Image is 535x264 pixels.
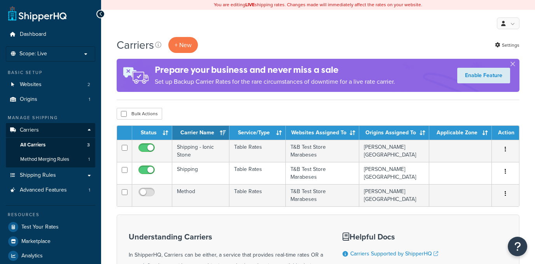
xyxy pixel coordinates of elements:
[20,31,46,38] span: Dashboard
[6,138,95,152] a: All Carriers 3
[350,250,438,258] a: Carriers Supported by ShipperHQ
[6,152,95,167] a: Method Merging Rules 1
[117,59,155,92] img: ad-rules-rateshop-fe6ec290ccb7230408bd80ed9643f0289d75e0ffd9eb532fc0e269fcd187b520.png
[89,187,90,194] span: 1
[6,183,95,197] a: Advanced Features 1
[6,152,95,167] li: Method Merging Rules
[359,126,429,140] th: Origins Assigned To: activate to sort column ascending
[6,123,95,137] a: Carriers
[88,156,90,163] span: 1
[117,37,154,53] h1: Carriers
[359,184,429,206] td: [PERSON_NAME][GEOGRAPHIC_DATA]
[6,183,95,197] li: Advanced Features
[132,126,172,140] th: Status: activate to sort column ascending
[21,238,51,245] span: Marketplace
[492,126,519,140] th: Action
[6,234,95,248] a: Marketplace
[6,77,95,92] a: Websites 2
[229,126,286,140] th: Service/Type: activate to sort column ascending
[359,140,429,162] td: [PERSON_NAME][GEOGRAPHIC_DATA]
[87,142,90,148] span: 3
[229,184,286,206] td: Table Rates
[20,142,45,148] span: All Carriers
[6,92,95,107] li: Origins
[21,253,43,259] span: Analytics
[117,108,162,120] button: Bulk Actions
[19,51,47,57] span: Scope: Live
[172,162,229,184] td: Shipping
[245,1,255,8] b: LIVE
[229,140,286,162] td: Table Rates
[6,27,95,42] a: Dashboard
[6,92,95,107] a: Origins 1
[6,249,95,263] a: Analytics
[168,37,198,53] button: + New
[172,184,229,206] td: Method
[6,77,95,92] li: Websites
[172,126,229,140] th: Carrier Name: activate to sort column ascending
[286,126,359,140] th: Websites Assigned To: activate to sort column ascending
[508,237,527,256] button: Open Resource Center
[6,69,95,76] div: Basic Setup
[286,140,359,162] td: T&B Test Store Marabeses
[229,162,286,184] td: Table Rates
[6,123,95,167] li: Carriers
[20,127,39,134] span: Carriers
[89,96,90,103] span: 1
[343,232,444,241] h3: Helpful Docs
[457,68,510,83] a: Enable Feature
[20,187,67,194] span: Advanced Features
[87,81,90,88] span: 2
[286,162,359,184] td: T&B Test Store Marabeses
[8,6,66,21] a: ShipperHQ Home
[6,211,95,218] div: Resources
[129,232,323,241] h3: Understanding Carriers
[20,81,42,88] span: Websites
[6,220,95,234] a: Test Your Rates
[155,76,395,87] p: Set up Backup Carrier Rates for the rare circumstances of downtime for a live rate carrier.
[6,138,95,152] li: All Carriers
[359,162,429,184] td: [PERSON_NAME][GEOGRAPHIC_DATA]
[429,126,492,140] th: Applicable Zone: activate to sort column ascending
[20,156,69,163] span: Method Merging Rules
[155,63,395,76] h4: Prepare your business and never miss a sale
[20,96,37,103] span: Origins
[286,184,359,206] td: T&B Test Store Marabeses
[495,40,519,51] a: Settings
[6,168,95,183] a: Shipping Rules
[6,114,95,121] div: Manage Shipping
[21,224,59,231] span: Test Your Rates
[20,172,56,179] span: Shipping Rules
[172,140,229,162] td: Shipping - Ionic Stone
